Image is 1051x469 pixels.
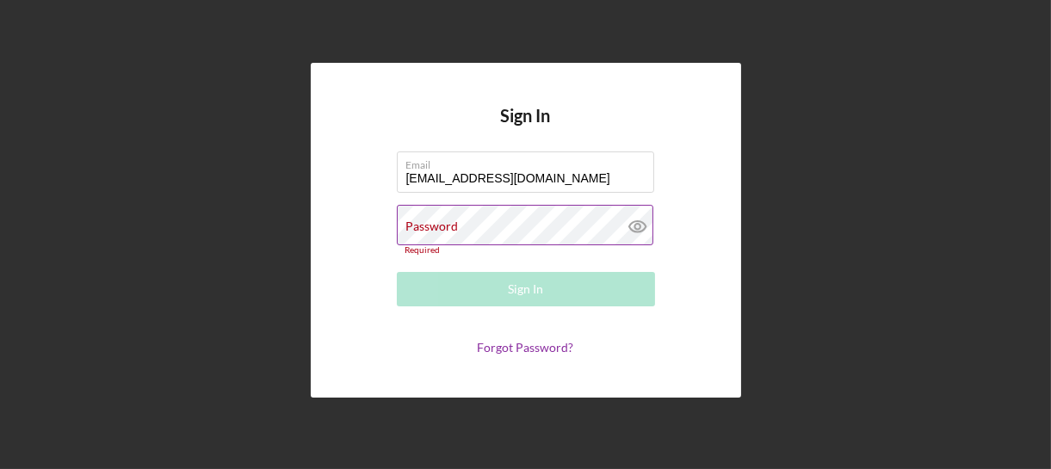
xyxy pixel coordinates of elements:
[406,152,654,171] label: Email
[478,340,574,355] a: Forgot Password?
[508,272,543,306] div: Sign In
[397,245,655,256] div: Required
[397,272,655,306] button: Sign In
[406,219,459,233] label: Password
[501,106,551,151] h4: Sign In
